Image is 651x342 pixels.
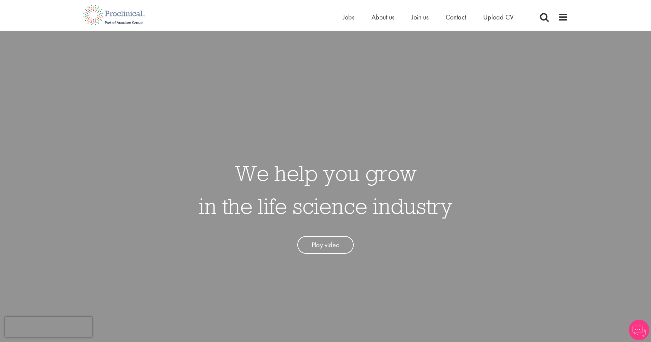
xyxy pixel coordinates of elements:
img: Chatbot [629,320,649,340]
a: About us [371,13,394,22]
a: Jobs [343,13,354,22]
a: Contact [446,13,466,22]
h1: We help you grow in the life science industry [199,157,452,222]
a: Upload CV [483,13,514,22]
a: Play video [297,236,354,254]
a: Join us [411,13,429,22]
